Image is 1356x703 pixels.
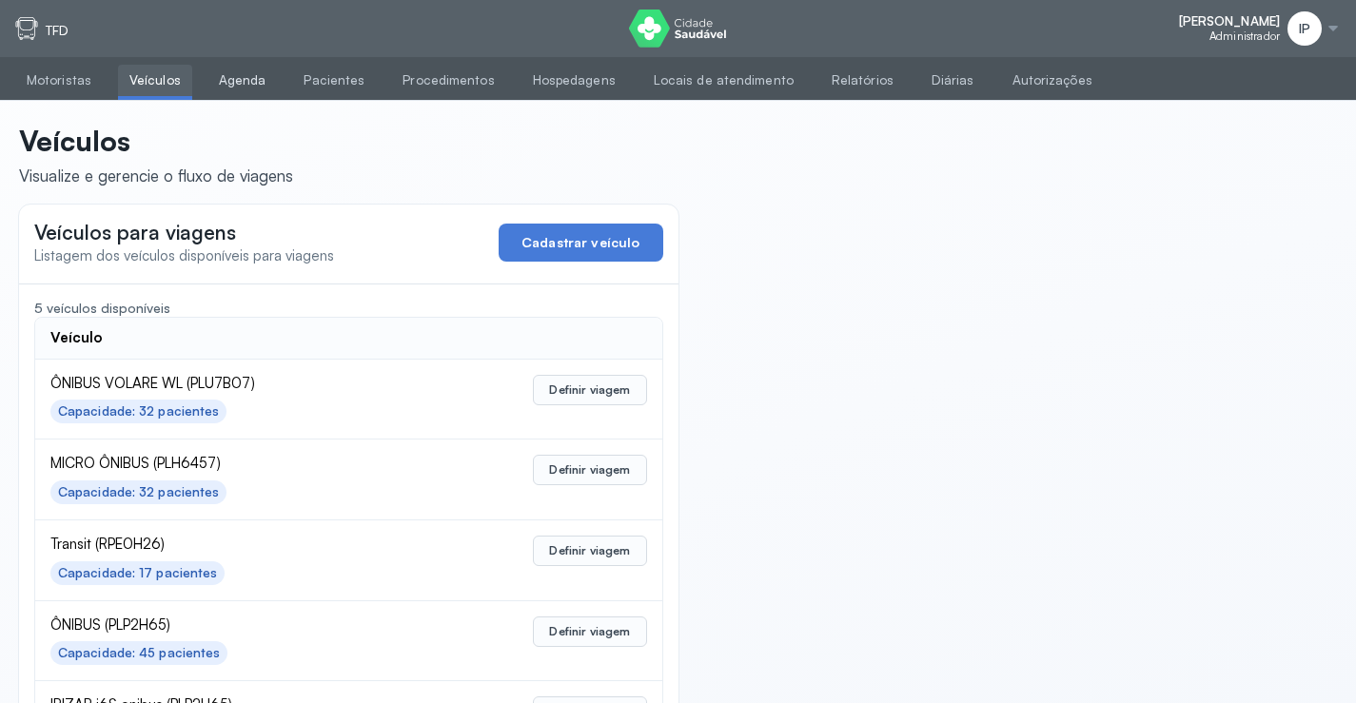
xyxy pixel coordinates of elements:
div: Capacidade: 32 pacientes [58,403,219,420]
a: Relatórios [820,65,905,96]
a: Pacientes [292,65,376,96]
button: Definir viagem [533,536,646,566]
div: Capacidade: 32 pacientes [58,484,219,500]
button: Definir viagem [533,455,646,485]
span: Veículos para viagens [34,220,236,244]
div: Veículo [50,329,103,347]
span: ÔNIBUS (PLP2H65) [50,616,409,635]
p: Veículos [19,124,293,158]
span: Transit (RPE0H26) [50,536,409,554]
button: Definir viagem [533,616,646,647]
p: TFD [46,23,69,39]
span: Listagem dos veículos disponíveis para viagens [34,246,334,264]
a: Locais de atendimento [642,65,805,96]
span: ÔNIBUS VOLARE WL (PLU7B07) [50,375,409,393]
a: Procedimentos [391,65,505,96]
div: Capacidade: 45 pacientes [58,645,220,661]
span: Administrador [1209,29,1280,43]
a: Hospedagens [521,65,627,96]
div: 5 veículos disponíveis [34,300,663,317]
span: MICRO ÔNIBUS (PLH6457) [50,455,409,473]
a: Agenda [207,65,278,96]
span: [PERSON_NAME] [1179,13,1280,29]
div: Visualize e gerencie o fluxo de viagens [19,166,293,186]
a: Diárias [920,65,986,96]
button: Definir viagem [533,375,646,405]
a: Autorizações [1001,65,1104,96]
img: logo do Cidade Saudável [629,10,727,48]
div: Capacidade: 17 pacientes [58,565,217,581]
a: Veículos [118,65,192,96]
span: IP [1299,21,1310,37]
a: Motoristas [15,65,103,96]
button: Cadastrar veículo [499,224,663,262]
img: tfd.svg [15,17,38,40]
